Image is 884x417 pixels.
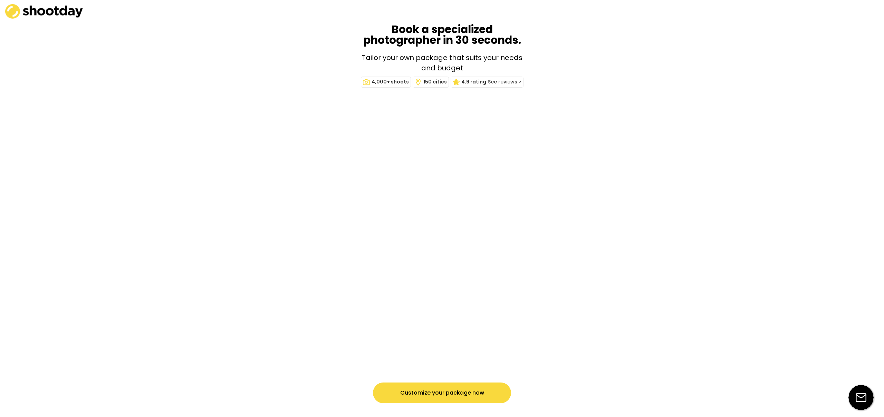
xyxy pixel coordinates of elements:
img: yH5BAEAAAAALAAAAAABAAEAAAIBRAA7 [235,242,368,375]
img: yH5BAEAAAAALAAAAAABAAEAAAIBRAA7 [375,101,508,234]
div: Book a specialized photographer in 30 seconds. [356,24,528,46]
img: email-icon%20%281%29.svg [848,385,874,410]
div: 150 cities [423,79,447,86]
button: Customize your package now [373,383,511,403]
img: yH5BAEAAAAALAAAAAABAAEAAAIBRAA7 [235,101,368,234]
div: 4.9 rating [461,79,486,86]
img: location.svg [415,79,422,86]
img: camera.svg [363,79,370,86]
img: yH5BAEAAAAALAAAAAABAAEAAAIBRAA7 [375,242,508,375]
img: half-star.svg [453,78,460,86]
img: yH5BAEAAAAALAAAAAABAAEAAAIBRAA7 [516,101,649,234]
img: yH5BAEAAAAALAAAAAABAAEAAAIBRAA7 [516,242,649,375]
img: shootday_logo.png [5,4,83,19]
div: Tailor your own package that suits your needs and budget [356,52,528,73]
div: 4,000+ shoots [372,79,409,86]
div: See reviews > [488,79,521,86]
